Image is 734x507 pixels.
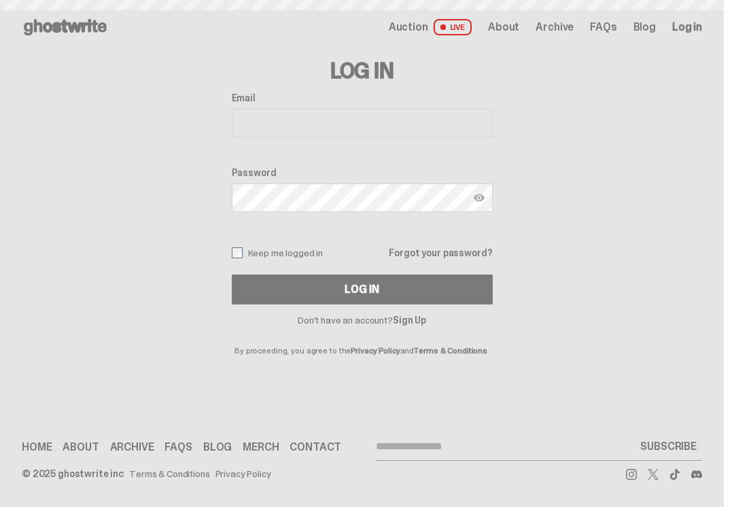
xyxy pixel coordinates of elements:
[232,315,493,325] p: Don't have an account?
[110,442,154,453] a: Archive
[232,247,324,258] label: Keep me logged in
[232,60,493,82] h3: Log In
[474,192,485,203] img: Show password
[635,433,702,460] button: SUBSCRIBE
[22,469,124,478] div: © 2025 ghostwrite inc
[389,19,472,35] a: Auction LIVE
[232,275,493,304] button: Log In
[536,22,574,33] a: Archive
[393,314,426,326] a: Sign Up
[232,92,493,103] label: Email
[203,442,232,453] a: Blog
[243,442,279,453] a: Merch
[232,167,493,178] label: Password
[22,442,52,453] a: Home
[290,442,341,453] a: Contact
[232,247,243,258] input: Keep me logged in
[414,345,487,356] a: Terms & Conditions
[672,22,702,33] a: Log in
[345,284,379,295] div: Log In
[215,469,271,478] a: Privacy Policy
[389,248,492,258] a: Forgot your password?
[389,22,428,33] span: Auction
[129,469,209,478] a: Terms & Conditions
[633,22,656,33] a: Blog
[232,325,493,355] p: By proceeding, you agree to the and .
[590,22,616,33] a: FAQs
[434,19,472,35] span: LIVE
[164,442,192,453] a: FAQs
[351,345,400,356] a: Privacy Policy
[488,22,519,33] a: About
[63,442,99,453] a: About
